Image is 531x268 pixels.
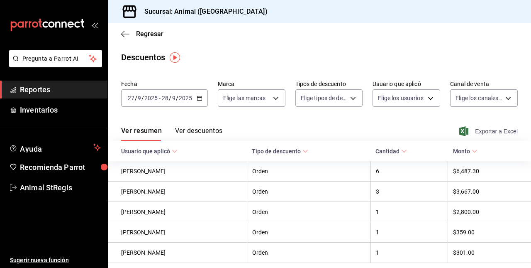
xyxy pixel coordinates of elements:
th: Orden [247,161,370,182]
th: $6,487.30 [448,161,531,182]
input: -- [161,95,169,101]
font: Ver resumen [121,127,162,135]
span: Cantidad [375,148,407,155]
span: Usuario que aplicó [121,148,178,155]
th: 1 [370,243,448,263]
th: Orden [247,202,370,222]
span: Pregunta a Parrot AI [22,54,89,63]
h3: Sucursal: Animal ([GEOGRAPHIC_DATA]) [138,7,268,17]
th: [PERSON_NAME] [108,161,247,182]
th: [PERSON_NAME] [108,202,247,222]
a: Pregunta a Parrot AI [6,60,102,69]
label: Usuario que aplicó [373,81,440,87]
th: Orden [247,222,370,243]
div: Pestañas de navegación [121,127,222,141]
font: Usuario que aplicó [121,148,170,155]
label: Fecha [121,81,208,87]
th: [PERSON_NAME] [108,243,247,263]
font: Sugerir nueva función [10,257,69,263]
span: Tipo de descuento [252,148,308,155]
font: Exportar a Excel [475,128,518,135]
font: Tipo de descuento [252,148,301,155]
th: 1 [370,202,448,222]
th: 1 [370,222,448,243]
label: Tipos de descuento [295,81,363,87]
th: $359.00 [448,222,531,243]
input: -- [127,95,135,101]
label: Canal de venta [450,81,518,87]
th: [PERSON_NAME] [108,222,247,243]
button: Ver descuentos [175,127,222,141]
button: open_drawer_menu [91,22,98,28]
th: [PERSON_NAME] [108,182,247,202]
label: Marca [218,81,285,87]
input: -- [172,95,176,101]
span: / [169,95,171,101]
font: Monto [453,148,470,155]
th: $301.00 [448,243,531,263]
font: Animal StRegis [20,183,72,192]
button: Pregunta a Parrot AI [9,50,102,67]
span: / [135,95,137,101]
img: Marcador de información sobre herramientas [170,52,180,63]
span: Elige las marcas [223,94,265,102]
font: Reportes [20,85,50,94]
th: Orden [247,243,370,263]
span: Elige tipos de descuento [301,94,348,102]
th: Orden [247,182,370,202]
button: Exportar a Excel [461,126,518,136]
span: Elige los canales de venta [455,94,502,102]
font: Recomienda Parrot [20,163,85,172]
span: / [176,95,178,101]
input: ---- [178,95,192,101]
th: $2,800.00 [448,202,531,222]
input: ---- [144,95,158,101]
button: Regresar [121,30,163,38]
span: Monto [453,148,477,155]
span: Ayuda [20,143,90,152]
font: Inventarios [20,106,58,114]
span: - [159,95,161,101]
font: Cantidad [375,148,399,155]
th: 3 [370,182,448,202]
th: 6 [370,161,448,182]
span: Elige los usuarios [378,94,423,102]
div: Descuentos [121,51,165,64]
th: $3,667.00 [448,182,531,202]
span: Regresar [136,30,163,38]
span: / [141,95,144,101]
input: -- [137,95,141,101]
